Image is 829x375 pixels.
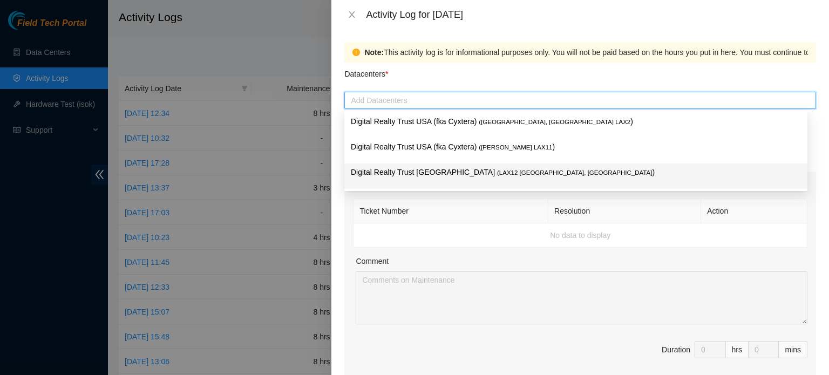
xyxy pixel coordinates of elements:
[366,9,816,21] div: Activity Log for [DATE]
[351,115,801,128] p: Digital Realty Trust USA (fka Cyxtera) )
[479,144,552,151] span: ( [PERSON_NAME] LAX11
[344,10,359,20] button: Close
[354,223,807,248] td: No data to display
[726,341,749,358] div: hrs
[351,166,801,179] p: Digital Realty Trust [GEOGRAPHIC_DATA] )
[352,49,360,56] span: exclamation-circle
[662,344,690,356] div: Duration
[351,141,801,153] p: Digital Realty Trust USA (fka Cyxtera) )
[548,199,701,223] th: Resolution
[497,169,652,176] span: ( LAX12 [GEOGRAPHIC_DATA], [GEOGRAPHIC_DATA]
[356,255,389,267] label: Comment
[479,119,630,125] span: ( [GEOGRAPHIC_DATA], [GEOGRAPHIC_DATA] LAX2
[344,63,388,80] p: Datacenters
[701,199,807,223] th: Action
[364,46,384,58] strong: Note:
[779,341,807,358] div: mins
[354,199,548,223] th: Ticket Number
[348,10,356,19] span: close
[356,271,807,324] textarea: Comment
